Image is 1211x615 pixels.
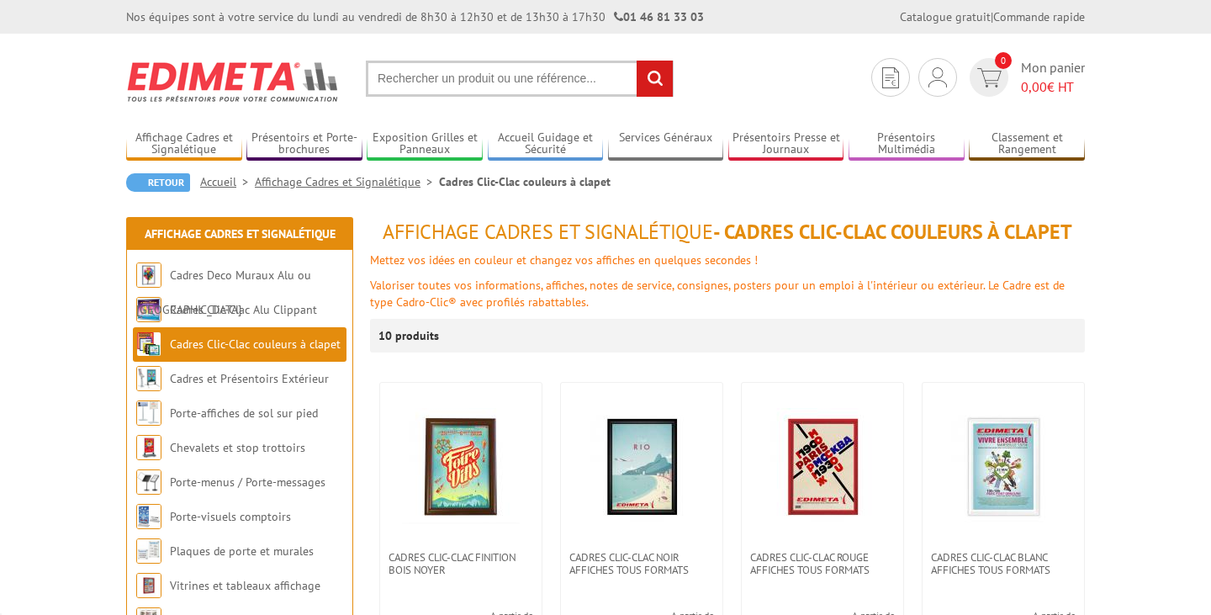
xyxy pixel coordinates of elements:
[608,130,724,158] a: Services Généraux
[583,408,701,526] img: Cadres clic-clac noir affiches tous formats
[170,302,317,317] a: Cadres Clic-Clac Alu Clippant
[145,226,336,241] a: Affichage Cadres et Signalétique
[882,67,899,88] img: devis rapide
[370,221,1085,243] h1: - Cadres Clic-Clac couleurs à clapet
[170,406,318,421] a: Porte-affiches de sol sur pied
[923,551,1084,576] a: Cadres clic-clac blanc affiches tous formats
[1021,77,1085,97] span: € HT
[750,551,895,576] span: Cadres clic-clac rouge affiches tous formats
[136,504,161,529] img: Porte-visuels comptoirs
[965,58,1085,97] a: devis rapide 0 Mon panier 0,00€ HT
[764,408,881,526] img: Cadres clic-clac rouge affiches tous formats
[370,278,1065,310] font: Valoriser toutes vos informations, affiches, notes de service, consignes, posters pour un emploi ...
[993,9,1085,24] a: Commande rapide
[742,551,903,576] a: Cadres clic-clac rouge affiches tous formats
[170,543,314,559] a: Plaques de porte et murales
[944,408,1062,526] img: Cadres clic-clac blanc affiches tous formats
[136,538,161,564] img: Plaques de porte et murales
[170,440,305,455] a: Chevalets et stop trottoirs
[170,475,325,490] a: Porte-menus / Porte-messages
[255,174,439,189] a: Affichage Cadres et Signalétique
[136,469,161,495] img: Porte-menus / Porte-messages
[849,130,965,158] a: Présentoirs Multimédia
[378,319,442,353] p: 10 produits
[170,509,291,524] a: Porte-visuels comptoirs
[366,61,674,97] input: Rechercher un produit ou une référence...
[136,435,161,460] img: Chevalets et stop trottoirs
[170,371,329,386] a: Cadres et Présentoirs Extérieur
[136,366,161,391] img: Cadres et Présentoirs Extérieur
[136,268,311,317] a: Cadres Deco Muraux Alu ou [GEOGRAPHIC_DATA]
[995,52,1012,69] span: 0
[931,551,1076,576] span: Cadres clic-clac blanc affiches tous formats
[977,68,1002,87] img: devis rapide
[614,9,704,24] strong: 01 46 81 33 03
[136,262,161,288] img: Cadres Deco Muraux Alu ou Bois
[126,130,242,158] a: Affichage Cadres et Signalétique
[136,331,161,357] img: Cadres Clic-Clac couleurs à clapet
[370,252,758,268] font: Mettez vos idées en couleur et changez vos affiches en quelques secondes !
[569,551,714,576] span: Cadres clic-clac noir affiches tous formats
[561,551,722,576] a: Cadres clic-clac noir affiches tous formats
[488,130,604,158] a: Accueil Guidage et Sécurité
[246,130,362,158] a: Présentoirs et Porte-brochures
[380,551,542,576] a: CADRES CLIC-CLAC FINITION BOIS NOYER
[126,173,190,192] a: Retour
[728,130,844,158] a: Présentoirs Presse et Journaux
[136,400,161,426] img: Porte-affiches de sol sur pied
[383,219,713,245] span: Affichage Cadres et Signalétique
[170,337,341,352] a: Cadres Clic-Clac couleurs à clapet
[126,50,341,113] img: Edimeta
[969,130,1085,158] a: Classement et Rangement
[1021,78,1047,95] span: 0,00
[637,61,673,97] input: rechercher
[170,578,320,593] a: Vitrines et tableaux affichage
[367,130,483,158] a: Exposition Grilles et Panneaux
[928,67,947,87] img: devis rapide
[900,8,1085,25] div: |
[1021,58,1085,97] span: Mon panier
[402,408,520,526] img: CADRES CLIC-CLAC FINITION BOIS NOYER
[439,173,611,190] li: Cadres Clic-Clac couleurs à clapet
[900,9,991,24] a: Catalogue gratuit
[136,573,161,598] img: Vitrines et tableaux affichage
[200,174,255,189] a: Accueil
[389,551,533,576] span: CADRES CLIC-CLAC FINITION BOIS NOYER
[126,8,704,25] div: Nos équipes sont à votre service du lundi au vendredi de 8h30 à 12h30 et de 13h30 à 17h30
